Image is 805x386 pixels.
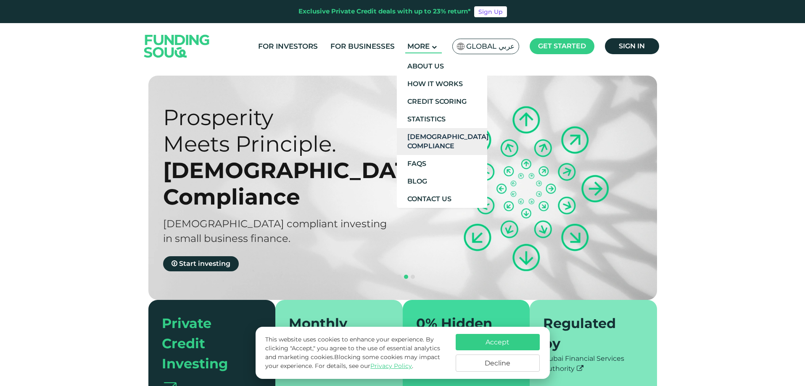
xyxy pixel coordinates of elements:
[289,313,379,354] div: Monthly repayments
[265,353,440,370] span: Blocking some cookies may impact your experience.
[543,313,633,354] div: Regulated by
[163,256,239,271] a: Start investing
[163,157,417,210] div: [DEMOGRAPHIC_DATA] Compliance
[397,155,487,173] a: FAQs
[474,6,507,17] a: Sign Up
[328,39,397,53] a: For Businesses
[409,273,416,280] button: navigation
[397,93,487,110] a: Credit Scoring
[466,42,515,51] span: Global عربي
[538,42,586,50] span: Get started
[397,75,487,93] a: How It Works
[605,38,659,54] a: Sign in
[389,273,396,280] button: navigation
[397,173,487,190] a: Blog
[397,128,487,155] a: [DEMOGRAPHIC_DATA] Compliance
[298,7,471,16] div: Exclusive Private Credit deals with up to 23% return*
[265,335,447,370] p: This website uses cookies to enhance your experience. By clicking "Accept," you agree to the use ...
[136,25,218,67] img: Logo
[543,354,644,374] div: Dubai Financial Services Authority
[457,43,465,50] img: SA Flag
[456,334,540,350] button: Accept
[256,39,320,53] a: For Investors
[370,362,412,370] a: Privacy Policy
[163,231,417,246] div: in small business finance.
[163,131,417,157] div: Meets Principle.
[397,190,487,208] a: Contact Us
[397,110,487,128] a: Statistics
[407,42,430,50] span: More
[397,58,487,75] a: About Us
[162,313,252,374] div: Private Credit Investing
[163,104,417,131] div: Prosperity
[179,260,230,268] span: Start investing
[619,42,645,50] span: Sign in
[403,273,409,280] button: navigation
[416,313,507,354] div: 0% Hidden Fees
[456,354,540,372] button: Decline
[315,362,413,370] span: For details, see our .
[163,216,417,231] div: [DEMOGRAPHIC_DATA] compliant investing
[396,273,403,280] button: navigation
